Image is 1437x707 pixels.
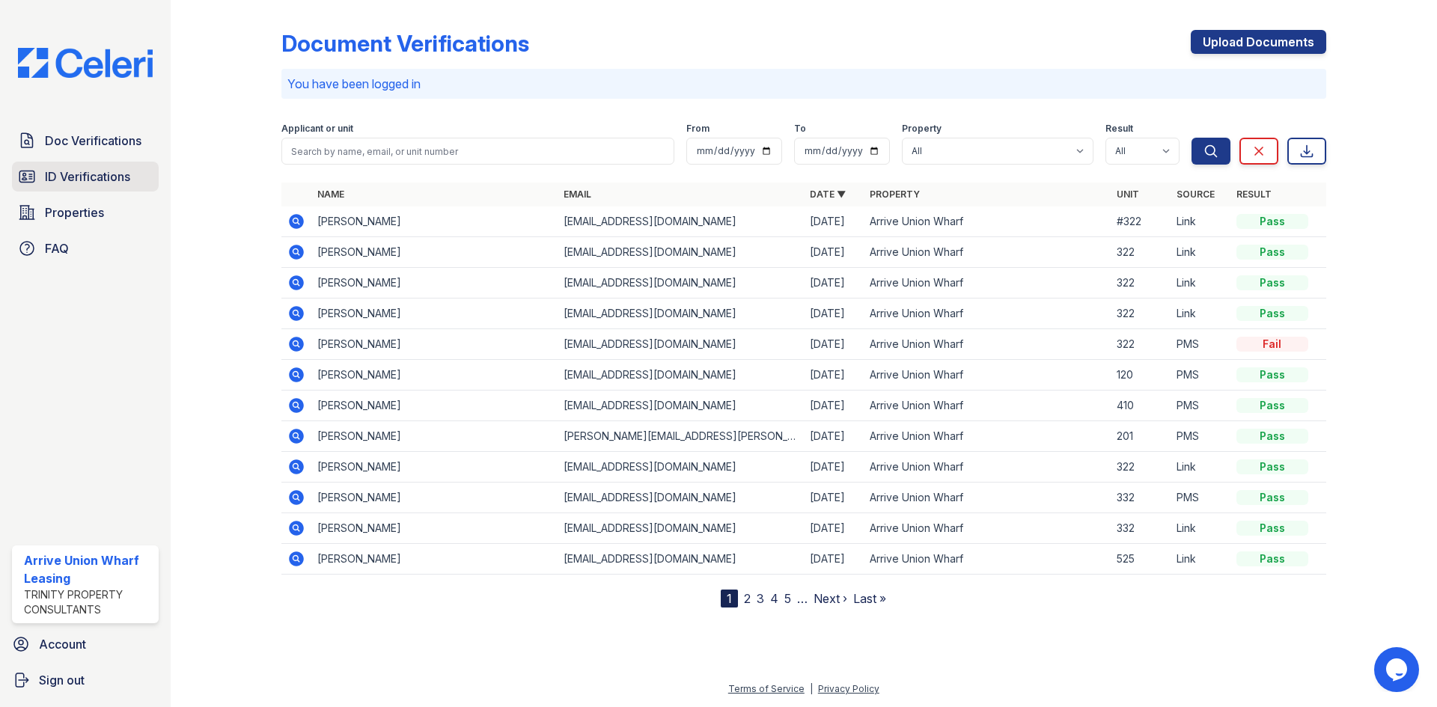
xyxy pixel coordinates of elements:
td: Arrive Union Wharf [864,360,1110,391]
td: [EMAIL_ADDRESS][DOMAIN_NAME] [558,206,804,237]
td: PMS [1171,483,1230,513]
td: [DATE] [804,360,864,391]
td: 201 [1111,421,1171,452]
td: Link [1171,513,1230,544]
a: Property [870,189,920,200]
iframe: chat widget [1374,647,1422,692]
a: Privacy Policy [818,683,879,694]
div: Pass [1236,398,1308,413]
a: Source [1177,189,1215,200]
td: 410 [1111,391,1171,421]
td: PMS [1171,360,1230,391]
td: 332 [1111,483,1171,513]
td: [PERSON_NAME] [311,299,558,329]
label: From [686,123,710,135]
a: Email [564,189,591,200]
td: [DATE] [804,268,864,299]
td: Arrive Union Wharf [864,452,1110,483]
td: [EMAIL_ADDRESS][DOMAIN_NAME] [558,544,804,575]
td: [PERSON_NAME] [311,268,558,299]
span: ID Verifications [45,168,130,186]
td: [EMAIL_ADDRESS][DOMAIN_NAME] [558,483,804,513]
a: Name [317,189,344,200]
td: [DATE] [804,299,864,329]
td: Arrive Union Wharf [864,421,1110,452]
div: Pass [1236,245,1308,260]
td: [EMAIL_ADDRESS][DOMAIN_NAME] [558,329,804,360]
td: Arrive Union Wharf [864,329,1110,360]
td: [DATE] [804,544,864,575]
td: Arrive Union Wharf [864,268,1110,299]
td: [PERSON_NAME] [311,513,558,544]
td: Arrive Union Wharf [864,544,1110,575]
label: Result [1105,123,1133,135]
label: Property [902,123,942,135]
td: [PERSON_NAME] [311,329,558,360]
td: [EMAIL_ADDRESS][DOMAIN_NAME] [558,513,804,544]
a: 4 [770,591,778,606]
td: [PERSON_NAME] [311,421,558,452]
td: 525 [1111,544,1171,575]
td: [EMAIL_ADDRESS][DOMAIN_NAME] [558,299,804,329]
p: You have been logged in [287,75,1320,93]
td: [PERSON_NAME][EMAIL_ADDRESS][PERSON_NAME][DOMAIN_NAME] [558,421,804,452]
a: Properties [12,198,159,227]
td: [PERSON_NAME] [311,206,558,237]
input: Search by name, email, or unit number [281,138,674,165]
td: [PERSON_NAME] [311,544,558,575]
td: PMS [1171,329,1230,360]
td: Link [1171,452,1230,483]
span: Properties [45,203,104,221]
td: Link [1171,237,1230,268]
td: #322 [1111,206,1171,237]
a: Last » [853,591,886,606]
div: Arrive Union Wharf Leasing [24,551,153,587]
td: [EMAIL_ADDRESS][DOMAIN_NAME] [558,391,804,421]
td: 322 [1111,299,1171,329]
span: … [797,590,808,607]
div: Pass [1236,306,1308,321]
td: [PERSON_NAME] [311,483,558,513]
td: [EMAIL_ADDRESS][DOMAIN_NAME] [558,268,804,299]
label: To [794,123,806,135]
td: 322 [1111,452,1171,483]
td: [EMAIL_ADDRESS][DOMAIN_NAME] [558,452,804,483]
td: [PERSON_NAME] [311,391,558,421]
td: 322 [1111,237,1171,268]
td: Arrive Union Wharf [864,483,1110,513]
div: Pass [1236,429,1308,444]
a: FAQ [12,233,159,263]
td: [PERSON_NAME] [311,360,558,391]
td: Arrive Union Wharf [864,237,1110,268]
div: Pass [1236,214,1308,229]
a: Account [6,629,165,659]
td: [DATE] [804,329,864,360]
a: Next › [814,591,847,606]
a: 3 [757,591,764,606]
td: Arrive Union Wharf [864,391,1110,421]
a: 5 [784,591,791,606]
div: Trinity Property Consultants [24,587,153,617]
div: Pass [1236,459,1308,474]
td: Link [1171,544,1230,575]
td: Link [1171,268,1230,299]
div: Fail [1236,337,1308,352]
div: Pass [1236,275,1308,290]
td: [DATE] [804,421,864,452]
td: Arrive Union Wharf [864,299,1110,329]
div: Pass [1236,490,1308,505]
a: ID Verifications [12,162,159,192]
a: Upload Documents [1191,30,1326,54]
span: Doc Verifications [45,132,141,150]
a: Sign out [6,665,165,695]
td: 322 [1111,268,1171,299]
div: Document Verifications [281,30,529,57]
td: 120 [1111,360,1171,391]
a: Terms of Service [728,683,805,694]
div: Pass [1236,367,1308,382]
td: [PERSON_NAME] [311,452,558,483]
td: [DATE] [804,391,864,421]
td: [EMAIL_ADDRESS][DOMAIN_NAME] [558,360,804,391]
div: | [810,683,813,694]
